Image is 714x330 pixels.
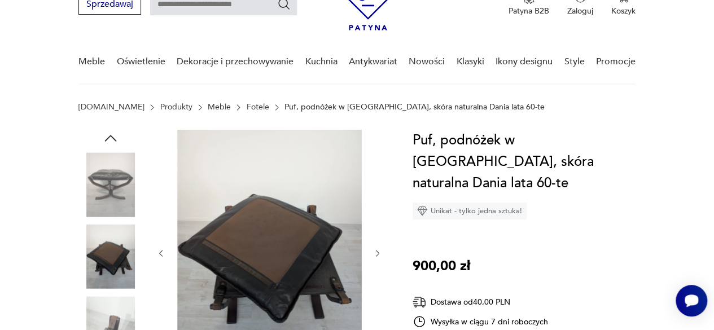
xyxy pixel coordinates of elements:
img: Ikona dostawy [413,295,426,309]
p: Patyna B2B [509,6,549,16]
a: Ikony designu [496,40,553,83]
img: Zdjęcie produktu Puf, podnóżek w mahoniu, skóra naturalna Dania lata 60-te [78,225,143,289]
a: Promocje [596,40,636,83]
a: [DOMAIN_NAME] [78,103,144,112]
div: Wysyłka w ciągu 7 dni roboczych [413,315,548,328]
a: Nowości [409,40,445,83]
a: Antykwariat [349,40,397,83]
a: Sprzedawaj [78,1,141,9]
p: 900,00 zł [413,256,470,277]
p: Zaloguj [567,6,593,16]
a: Meble [208,103,231,112]
a: Klasyki [457,40,484,83]
p: Koszyk [611,6,636,16]
img: Zdjęcie produktu Puf, podnóżek w mahoniu, skóra naturalna Dania lata 60-te [78,152,143,217]
div: Unikat - tylko jedna sztuka! [413,203,527,219]
a: Dekoracje i przechowywanie [177,40,294,83]
a: Meble [78,40,105,83]
a: Style [564,40,584,83]
a: Produkty [160,103,192,112]
a: Oświetlenie [117,40,165,83]
a: Fotele [247,103,269,112]
h1: Puf, podnóżek w [GEOGRAPHIC_DATA], skóra naturalna Dania lata 60-te [413,130,636,194]
p: Puf, podnóżek w [GEOGRAPHIC_DATA], skóra naturalna Dania lata 60-te [284,103,545,112]
div: Dostawa od 40,00 PLN [413,295,548,309]
iframe: Smartsupp widget button [676,285,707,316]
a: Kuchnia [305,40,337,83]
img: Ikona diamentu [417,206,427,216]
